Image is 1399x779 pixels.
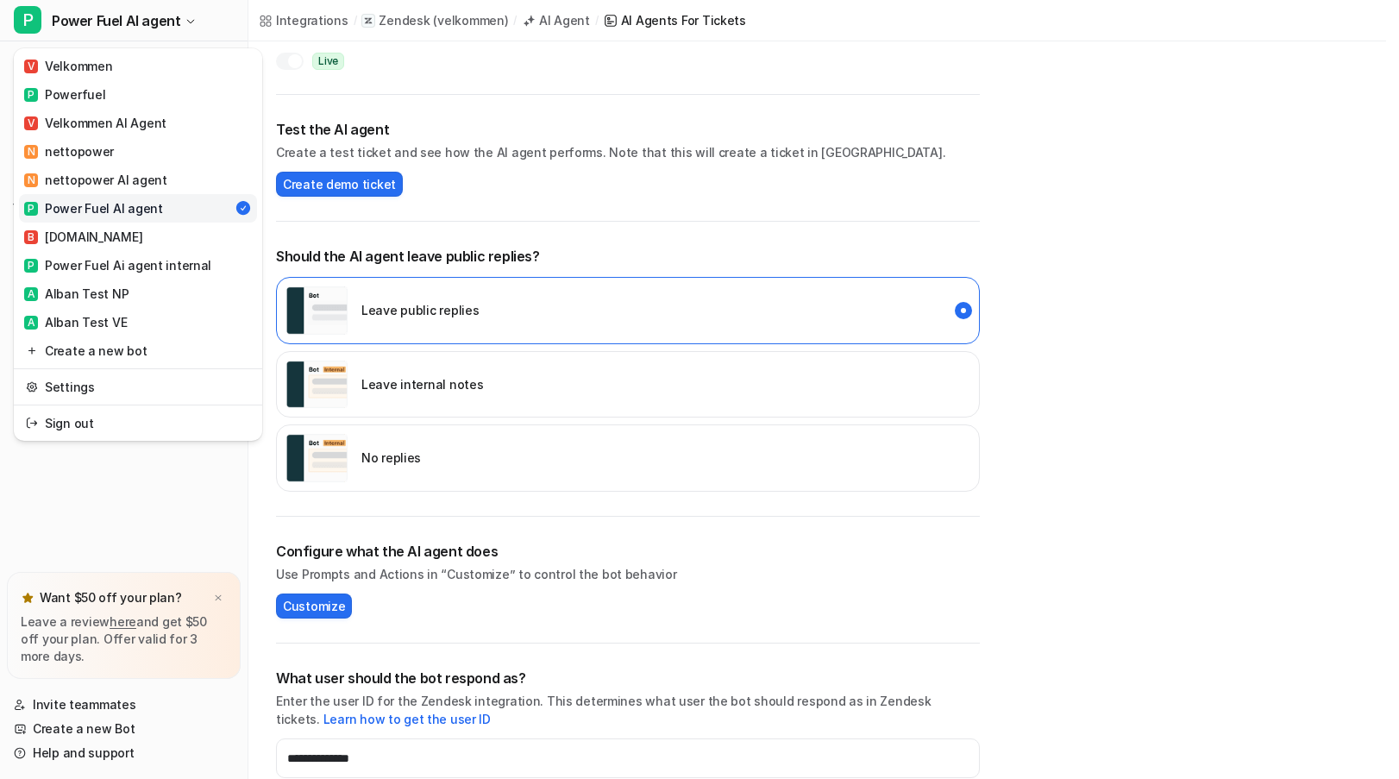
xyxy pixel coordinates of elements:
div: Power Fuel AI agent [24,199,163,217]
div: nettopower AI agent [24,171,167,189]
div: Powerfuel [24,85,105,104]
span: P [24,259,38,273]
span: P [24,88,38,102]
div: nettopower [24,142,114,160]
div: [DOMAIN_NAME] [24,228,142,246]
div: Velkommen [24,57,112,75]
span: P [14,6,41,34]
a: Create a new bot [19,336,257,365]
span: V [24,60,38,73]
span: P [24,202,38,216]
div: Alban Test NP [24,285,129,303]
a: Settings [19,373,257,401]
span: Power Fuel AI agent [52,9,180,33]
span: B [24,230,38,244]
div: Power Fuel Ai agent internal [24,256,211,274]
span: N [24,173,38,187]
img: reset [26,342,38,360]
div: PPower Fuel AI agent [14,48,262,441]
span: A [24,316,38,330]
div: Alban Test VE [24,313,127,331]
div: Velkommen AI Agent [24,114,166,132]
span: V [24,116,38,130]
a: Sign out [19,409,257,437]
span: A [24,287,38,301]
img: reset [26,378,38,396]
img: reset [26,414,38,432]
span: N [24,145,38,159]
